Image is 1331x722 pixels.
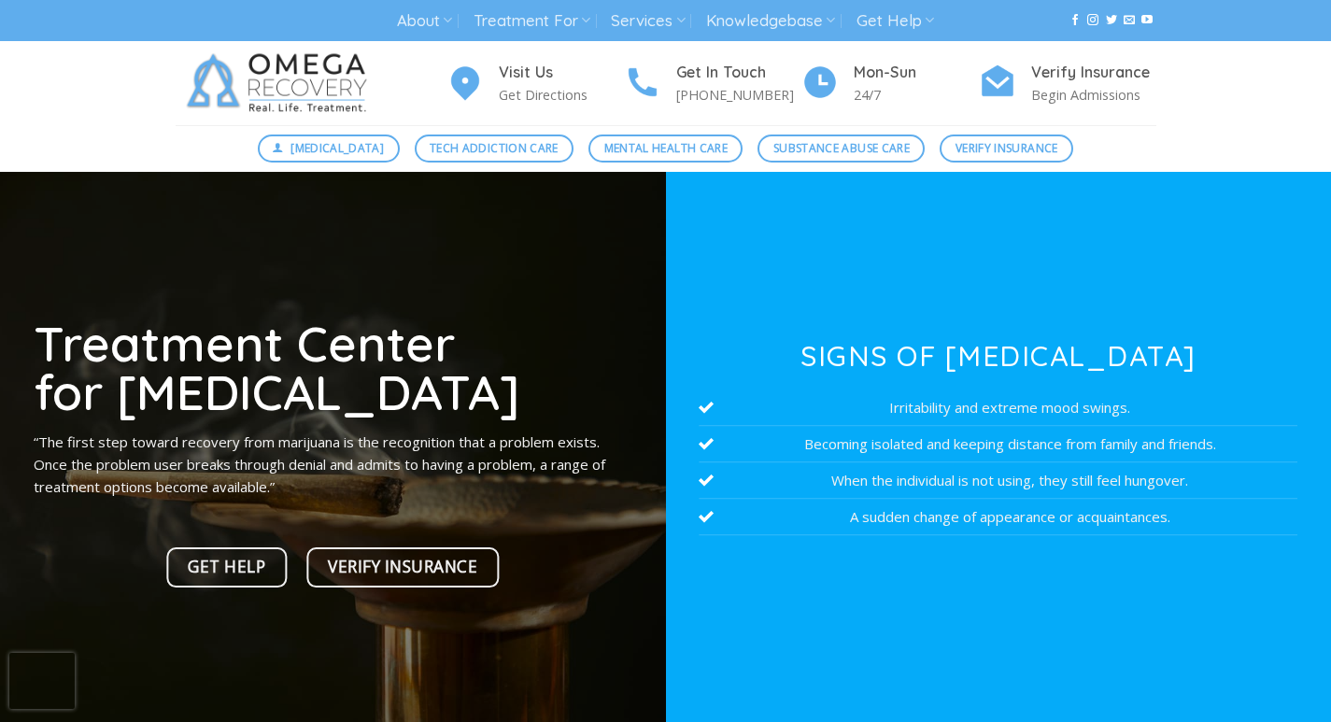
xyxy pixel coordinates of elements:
a: Substance Abuse Care [758,134,925,163]
li: Irritability and extreme mood swings. [699,389,1297,426]
h4: Mon-Sun [854,61,979,85]
span: Get Help [188,554,265,580]
p: “The first step toward recovery from marijuana is the recognition that a problem exists. Once the... [34,431,632,498]
a: Tech Addiction Care [415,134,574,163]
a: Verify Insurance [306,547,499,588]
span: Verify Insurance [956,139,1058,157]
h3: Signs of [MEDICAL_DATA] [699,342,1297,370]
p: [PHONE_NUMBER] [676,84,801,106]
a: Verify Insurance Begin Admissions [979,61,1156,106]
a: Treatment For [474,4,590,38]
a: Get Help [167,547,288,588]
a: Mental Health Care [588,134,743,163]
a: Follow on Facebook [1069,14,1081,27]
span: Verify Insurance [328,554,477,580]
h4: Visit Us [499,61,624,85]
p: Begin Admissions [1031,84,1156,106]
li: A sudden change of appearance or acquaintances. [699,499,1297,535]
a: [MEDICAL_DATA] [258,134,400,163]
li: When the individual is not using, they still feel hungover. [699,462,1297,499]
h1: Treatment Center for [MEDICAL_DATA] [34,319,632,417]
p: 24/7 [854,84,979,106]
a: Services [611,4,685,38]
a: Send us an email [1124,14,1135,27]
iframe: reCAPTCHA [9,653,75,709]
a: Follow on Twitter [1106,14,1117,27]
p: Get Directions [499,84,624,106]
a: Knowledgebase [706,4,835,38]
span: Tech Addiction Care [430,139,559,157]
li: Becoming isolated and keeping distance from family and friends. [699,426,1297,462]
a: Follow on Instagram [1087,14,1098,27]
h4: Get In Touch [676,61,801,85]
a: Get Help [857,4,934,38]
a: Verify Insurance [940,134,1073,163]
span: Substance Abuse Care [773,139,910,157]
a: Get In Touch [PHONE_NUMBER] [624,61,801,106]
h4: Verify Insurance [1031,61,1156,85]
span: Mental Health Care [604,139,728,157]
span: [MEDICAL_DATA] [290,139,384,157]
a: Follow on YouTube [1141,14,1153,27]
img: Omega Recovery [176,41,386,125]
a: About [397,4,452,38]
a: Visit Us Get Directions [446,61,624,106]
